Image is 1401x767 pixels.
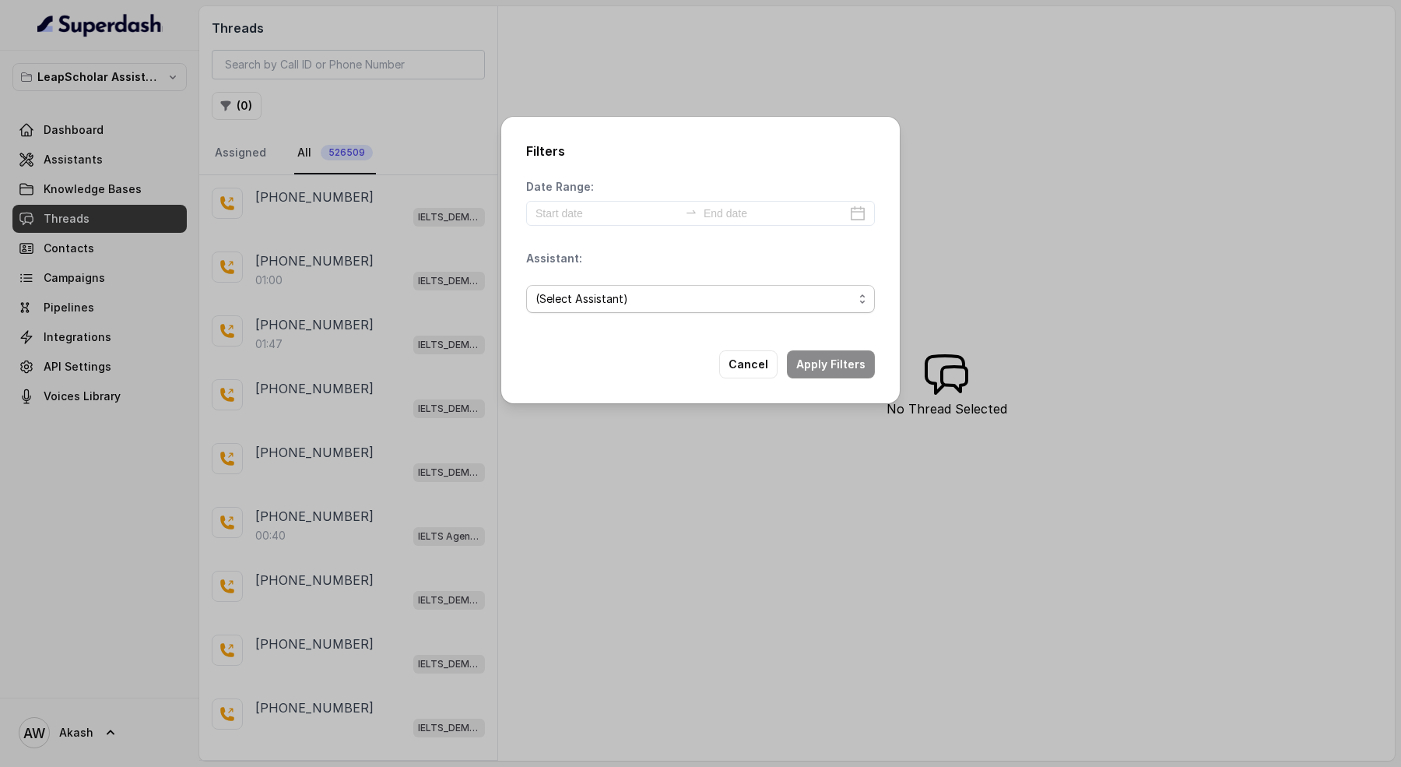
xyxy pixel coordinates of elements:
input: Start date [535,205,679,222]
span: (Select Assistant) [535,290,853,308]
h2: Filters [526,142,875,160]
button: (Select Assistant) [526,285,875,313]
p: Assistant: [526,251,582,266]
span: swap-right [685,206,697,218]
p: Date Range: [526,179,594,195]
span: to [685,206,697,218]
input: End date [704,205,847,222]
button: Cancel [719,350,778,378]
button: Apply Filters [787,350,875,378]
